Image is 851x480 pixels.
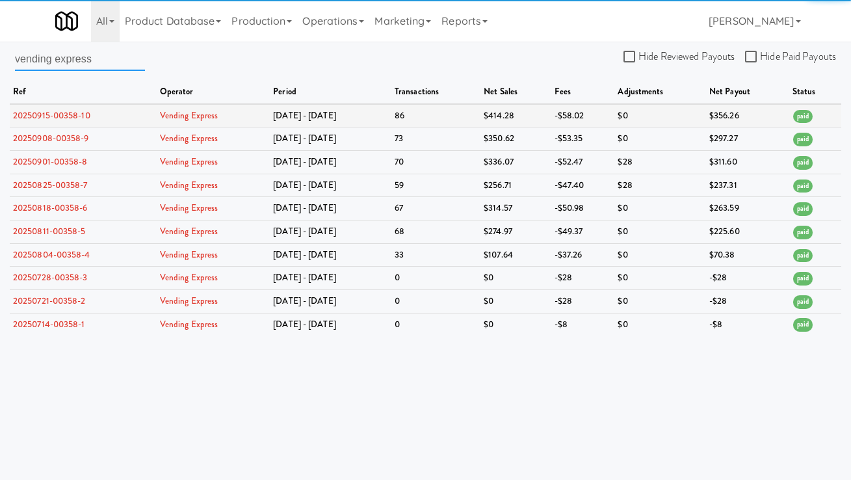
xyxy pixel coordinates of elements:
[10,81,157,104] th: ref
[793,249,813,263] span: paid
[480,104,551,127] td: $414.28
[706,243,789,267] td: $70.38
[551,81,615,104] th: fees
[270,220,391,243] td: [DATE] - [DATE]
[270,174,391,197] td: [DATE] - [DATE]
[480,127,551,151] td: $350.62
[391,289,480,313] td: 0
[793,110,813,124] span: paid
[391,127,480,151] td: 73
[160,179,218,191] a: Vending Express
[706,197,789,220] td: $263.59
[614,313,706,336] td: $0
[793,202,813,216] span: paid
[270,267,391,290] td: [DATE] - [DATE]
[13,318,85,330] a: 20250714-00358-1
[706,81,789,104] th: net payout
[157,81,270,104] th: operator
[623,47,735,66] label: Hide Reviewed Payouts
[391,150,480,174] td: 70
[13,132,89,144] a: 20250908-00358-9
[551,127,615,151] td: -$53.35
[551,313,615,336] td: -$8
[623,52,638,62] input: Hide Reviewed Payouts
[793,226,813,239] span: paid
[391,104,480,127] td: 86
[614,197,706,220] td: $0
[614,267,706,290] td: $0
[270,243,391,267] td: [DATE] - [DATE]
[614,289,706,313] td: $0
[13,271,88,284] a: 20250728-00358-3
[480,197,551,220] td: $314.57
[391,267,480,290] td: 0
[13,295,86,307] a: 20250721-00358-2
[793,318,813,332] span: paid
[551,267,615,290] td: -$28
[160,225,218,237] a: Vending Express
[551,197,615,220] td: -$50.98
[614,150,706,174] td: $28
[13,179,88,191] a: 20250825-00358-7
[706,174,789,197] td: $237.31
[614,220,706,243] td: $0
[480,267,551,290] td: $0
[391,243,480,267] td: 33
[160,155,218,168] a: Vending Express
[614,243,706,267] td: $0
[160,271,218,284] a: Vending Express
[551,104,615,127] td: -$58.02
[270,81,391,104] th: period
[160,318,218,330] a: Vending Express
[793,272,813,286] span: paid
[13,155,88,168] a: 20250901-00358-8
[614,104,706,127] td: $0
[745,52,760,62] input: Hide Paid Payouts
[551,243,615,267] td: -$37.26
[160,109,218,122] a: Vending Express
[270,104,391,127] td: [DATE] - [DATE]
[793,295,813,309] span: paid
[745,47,836,66] label: Hide Paid Payouts
[15,47,145,71] input: Search by operator
[480,174,551,197] td: $256.71
[480,81,551,104] th: net sales
[706,267,789,290] td: -$28
[793,180,813,193] span: paid
[391,220,480,243] td: 68
[706,220,789,243] td: $225.60
[480,289,551,313] td: $0
[793,133,813,146] span: paid
[551,289,615,313] td: -$28
[160,132,218,144] a: Vending Express
[270,197,391,220] td: [DATE] - [DATE]
[706,313,789,336] td: -$8
[480,313,551,336] td: $0
[13,225,86,237] a: 20250811-00358-5
[270,289,391,313] td: [DATE] - [DATE]
[391,81,480,104] th: transactions
[551,150,615,174] td: -$52.47
[160,248,218,261] a: Vending Express
[160,202,218,214] a: Vending Express
[614,174,706,197] td: $28
[391,174,480,197] td: 59
[13,202,88,214] a: 20250818-00358-6
[706,289,789,313] td: -$28
[55,10,78,33] img: Micromart
[13,248,90,261] a: 20250804-00358-4
[793,156,813,170] span: paid
[391,197,480,220] td: 67
[706,127,789,151] td: $297.27
[13,109,90,122] a: 20250915-00358-10
[160,295,218,307] a: Vending Express
[706,150,789,174] td: $311.60
[270,127,391,151] td: [DATE] - [DATE]
[551,174,615,197] td: -$47.40
[789,81,841,104] th: status
[480,220,551,243] td: $274.97
[391,313,480,336] td: 0
[480,150,551,174] td: $336.07
[551,220,615,243] td: -$49.37
[706,104,789,127] td: $356.26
